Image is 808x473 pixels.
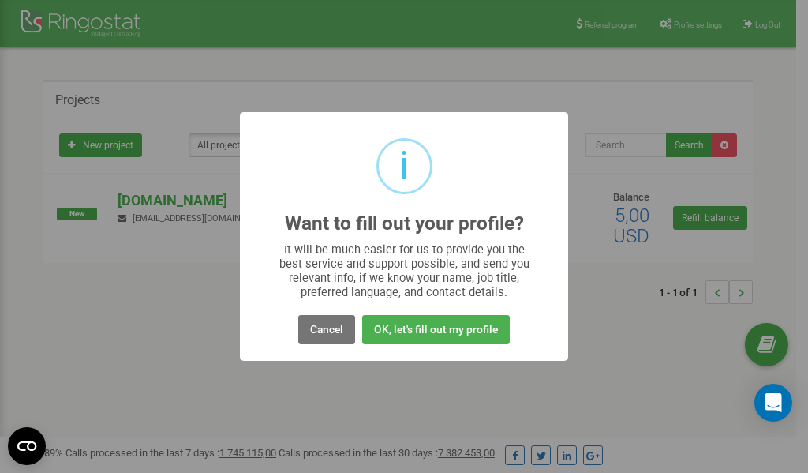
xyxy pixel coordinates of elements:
button: Open CMP widget [8,427,46,465]
div: i [399,141,409,192]
button: Cancel [298,315,355,344]
button: OK, let's fill out my profile [362,315,510,344]
h2: Want to fill out your profile? [285,213,524,235]
div: It will be much easier for us to provide you the best service and support possible, and send you ... [271,242,537,299]
div: Open Intercom Messenger [754,384,792,422]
